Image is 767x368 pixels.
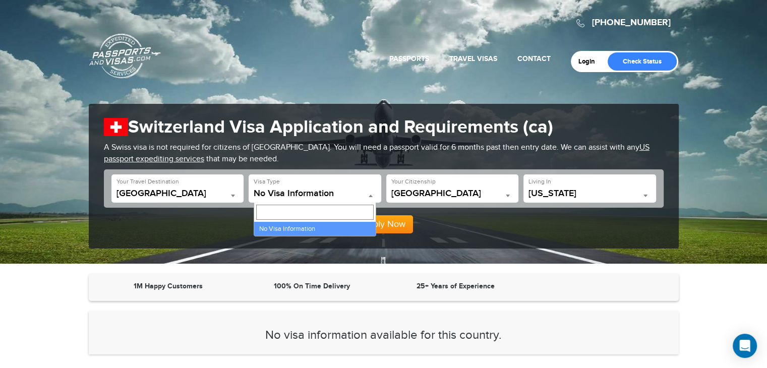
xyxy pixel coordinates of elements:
a: Passports [389,54,429,63]
a: Contact [517,54,551,63]
span: India [391,189,514,199]
a: Travel Visas [449,54,497,63]
h3: No visa information available for this country. [104,329,664,342]
a: Login [578,57,602,66]
label: Your Citizenship [391,177,436,186]
a: Passports & [DOMAIN_NAME] [89,33,161,79]
a: Check Status [608,52,677,71]
span: California [528,189,651,199]
label: Your Travel Destination [116,177,179,186]
strong: 1M Happy Customers [134,282,203,290]
input: Search [256,205,374,220]
span: Switzerland [116,189,239,203]
span: Switzerland [116,189,239,199]
strong: 25+ Years of Experience [417,282,495,290]
label: Living In [528,177,551,186]
strong: 100% On Time Delivery [274,282,350,290]
span: California [528,189,651,203]
div: Open Intercom Messenger [733,334,757,358]
button: Apply Now [355,215,413,233]
span: No Visa Information [254,189,376,203]
span: India [391,189,514,203]
p: A Swiss visa is not required for citizens of [GEOGRAPHIC_DATA]. You will need a passport valid fo... [104,142,664,165]
h1: Switzerland Visa Application and Requirements (ca) [104,116,664,138]
li: No Visa Information [254,222,376,236]
iframe: Customer reviews powered by Trustpilot [530,281,669,293]
a: [PHONE_NUMBER] [592,17,671,28]
span: No Visa Information [254,189,376,199]
label: Visa Type [254,177,280,186]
